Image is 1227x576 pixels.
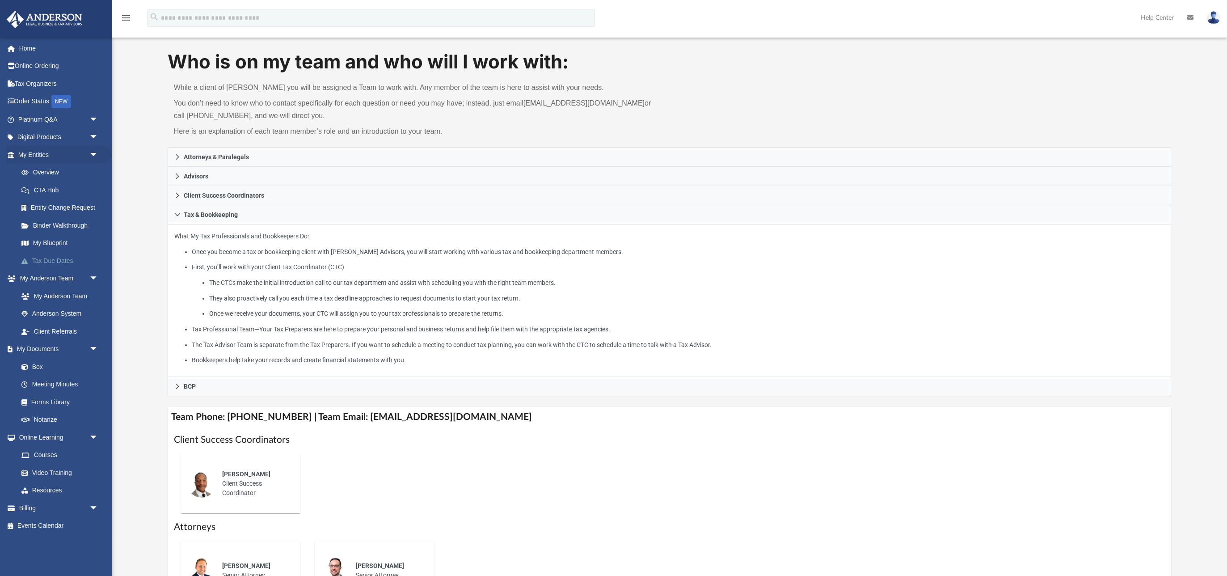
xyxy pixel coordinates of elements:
[89,128,107,147] span: arrow_drop_down
[13,393,103,411] a: Forms Library
[168,147,1172,167] a: Attorneys & Paralegals
[168,377,1172,396] a: BCP
[168,205,1172,224] a: Tax & Bookkeeping
[89,340,107,359] span: arrow_drop_down
[209,308,1164,319] li: Once we receive your documents, your CTC will assign you to your tax professionals to prepare the...
[222,562,270,569] span: [PERSON_NAME]
[184,192,264,199] span: Client Success Coordinators
[174,81,663,94] p: While a client of [PERSON_NAME] you will be assigned a Team to work with. Any member of the team ...
[174,97,663,122] p: You don’t need to know who to contact specifically for each question or need you may have; instea...
[192,324,1164,335] li: Tax Professional Team—Your Tax Preparers are here to prepare your personal and business returns a...
[192,246,1164,258] li: Once you become a tax or bookkeeping client with [PERSON_NAME] Advisors, you will start working w...
[89,146,107,164] span: arrow_drop_down
[6,340,107,358] a: My Documentsarrow_drop_down
[4,11,85,28] img: Anderson Advisors Platinum Portal
[149,12,159,22] i: search
[6,499,112,517] a: Billingarrow_drop_down
[192,262,1164,319] li: First, you’ll work with your Client Tax Coordinator (CTC)
[89,110,107,129] span: arrow_drop_down
[13,164,112,182] a: Overview
[356,562,404,569] span: [PERSON_NAME]
[13,446,107,464] a: Courses
[121,17,131,23] a: menu
[168,186,1172,205] a: Client Success Coordinators
[6,93,112,111] a: Order StatusNEW
[6,517,112,535] a: Events Calendar
[13,216,112,234] a: Binder Walkthrough
[6,57,112,75] a: Online Ordering
[13,358,103,376] a: Box
[184,383,196,390] span: BCP
[209,293,1164,304] li: They also proactively call you each time a tax deadline approaches to request documents to start ...
[174,433,1165,446] h1: Client Success Coordinators
[168,49,1172,75] h1: Who is on my team and who will I work with:
[174,125,663,138] p: Here is an explanation of each team member’s role and an introduction to your team.
[13,376,107,394] a: Meeting Minutes
[184,212,238,218] span: Tax & Bookkeeping
[174,521,1165,534] h1: Attorneys
[6,428,107,446] a: Online Learningarrow_drop_down
[6,110,112,128] a: Platinum Q&Aarrow_drop_down
[216,463,294,504] div: Client Success Coordinator
[184,173,208,179] span: Advisors
[13,322,107,340] a: Client Referrals
[13,234,107,252] a: My Blueprint
[222,470,270,478] span: [PERSON_NAME]
[523,99,645,107] a: [EMAIL_ADDRESS][DOMAIN_NAME]
[168,167,1172,186] a: Advisors
[121,13,131,23] i: menu
[13,464,103,482] a: Video Training
[6,146,112,164] a: My Entitiesarrow_drop_down
[51,95,71,108] div: NEW
[89,499,107,517] span: arrow_drop_down
[192,339,1164,351] li: The Tax Advisor Team is separate from the Tax Preparers. If you want to schedule a meeting to con...
[192,355,1164,366] li: Bookkeepers help take your records and create financial statements with you.
[6,270,107,288] a: My Anderson Teamarrow_drop_down
[13,411,107,429] a: Notarize
[13,199,112,217] a: Entity Change Request
[6,128,112,146] a: Digital Productsarrow_drop_down
[174,231,1165,366] p: What My Tax Professionals and Bookkeepers Do:
[89,270,107,288] span: arrow_drop_down
[13,305,107,323] a: Anderson System
[209,277,1164,288] li: The CTCs make the initial introduction call to our tax department and assist with scheduling you ...
[1207,11,1220,24] img: User Pic
[184,154,249,160] span: Attorneys & Paralegals
[6,39,112,57] a: Home
[13,252,112,270] a: Tax Due Dates
[13,181,112,199] a: CTA Hub
[168,407,1172,427] h4: Team Phone: [PHONE_NUMBER] | Team Email: [EMAIL_ADDRESS][DOMAIN_NAME]
[13,482,107,500] a: Resources
[89,428,107,447] span: arrow_drop_down
[13,287,103,305] a: My Anderson Team
[187,469,216,498] img: thumbnail
[168,224,1172,377] div: Tax & Bookkeeping
[6,75,112,93] a: Tax Organizers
